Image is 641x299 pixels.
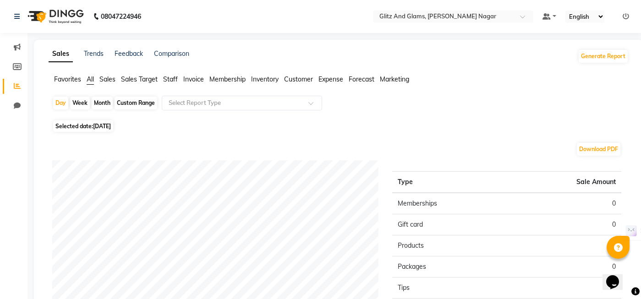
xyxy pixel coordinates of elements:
td: Tips [392,277,507,299]
td: Products [392,235,507,256]
td: Gift card [392,214,507,235]
span: Marketing [380,75,409,83]
a: Trends [84,49,104,58]
div: Month [92,97,113,109]
button: Generate Report [579,50,628,63]
div: Day [53,97,68,109]
td: 0 [507,193,621,214]
td: Packages [392,256,507,277]
b: 08047224946 [101,4,141,29]
span: Sales [99,75,115,83]
span: Customer [284,75,313,83]
span: Selected date: [53,120,113,132]
span: Membership [209,75,246,83]
iframe: chat widget [603,262,632,290]
span: Expense [318,75,343,83]
span: Forecast [349,75,374,83]
span: Favorites [54,75,81,83]
th: Sale Amount [507,172,621,193]
span: [DATE] [93,123,111,130]
div: Custom Range [115,97,157,109]
div: Week [70,97,90,109]
td: Memberships [392,193,507,214]
td: 0 [507,214,621,235]
a: Comparison [154,49,189,58]
span: Staff [163,75,178,83]
td: 0 [507,277,621,299]
span: Inventory [251,75,279,83]
span: Sales Target [121,75,158,83]
a: Feedback [115,49,143,58]
td: 0 [507,235,621,256]
span: Invoice [183,75,204,83]
img: logo [23,4,86,29]
span: All [87,75,94,83]
th: Type [392,172,507,193]
a: Sales [49,46,73,62]
td: 0 [507,256,621,277]
button: Download PDF [577,143,620,156]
